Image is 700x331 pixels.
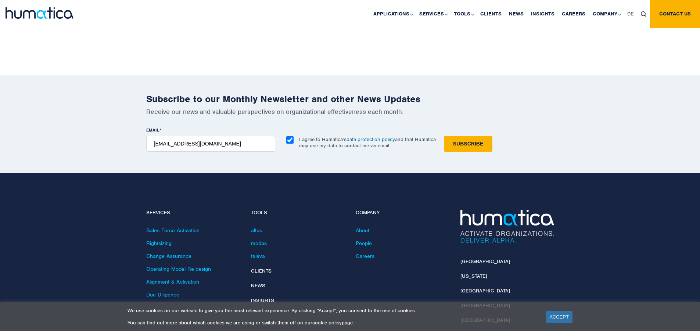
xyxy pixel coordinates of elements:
[146,108,554,116] p: Receive our news and valuable perspectives on organizational effectiveness each month.
[356,227,369,234] a: About
[251,210,345,216] h4: Tools
[128,307,536,314] p: We use cookies on our website to give you the most relevant experience. By clicking “Accept”, you...
[251,240,267,247] a: modas
[312,320,342,326] a: cookie policy
[627,11,633,17] span: DE
[356,253,374,259] a: Careers
[146,291,179,298] a: Due Diligence
[6,7,73,19] img: logo
[146,253,191,259] a: Change Assurance
[356,240,372,247] a: People
[356,210,449,216] h4: Company
[460,288,510,294] a: [GEOGRAPHIC_DATA]
[347,136,395,143] a: data protection policy
[641,11,646,17] img: search_icon
[460,210,554,243] img: Humatica
[546,311,572,323] a: ACCEPT
[146,127,159,133] span: EMAIL
[251,297,274,303] a: Insights
[146,136,275,152] input: name@company.com
[251,227,262,234] a: altus
[146,278,199,285] a: Alignment & Activation
[460,258,510,265] a: [GEOGRAPHIC_DATA]
[146,266,211,272] a: Operating Model Re-design
[251,283,265,289] a: News
[444,136,492,152] input: Subscribe
[251,268,272,274] a: Clients
[146,240,172,247] a: Rightsizing
[146,227,200,234] a: Sales Force Activation
[146,93,554,105] h2: Subscribe to our Monthly Newsletter and other News Updates
[286,136,294,144] input: I agree to Humatica’sdata protection policyand that Humatica may use my data to contact me via em...
[128,320,536,326] p: You can find out more about which cookies we are using or switch them off on our page.
[460,273,487,279] a: [US_STATE]
[146,210,240,216] h4: Services
[251,253,265,259] a: taleva
[299,136,436,149] p: I agree to Humatica’s and that Humatica may use my data to contact me via email.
